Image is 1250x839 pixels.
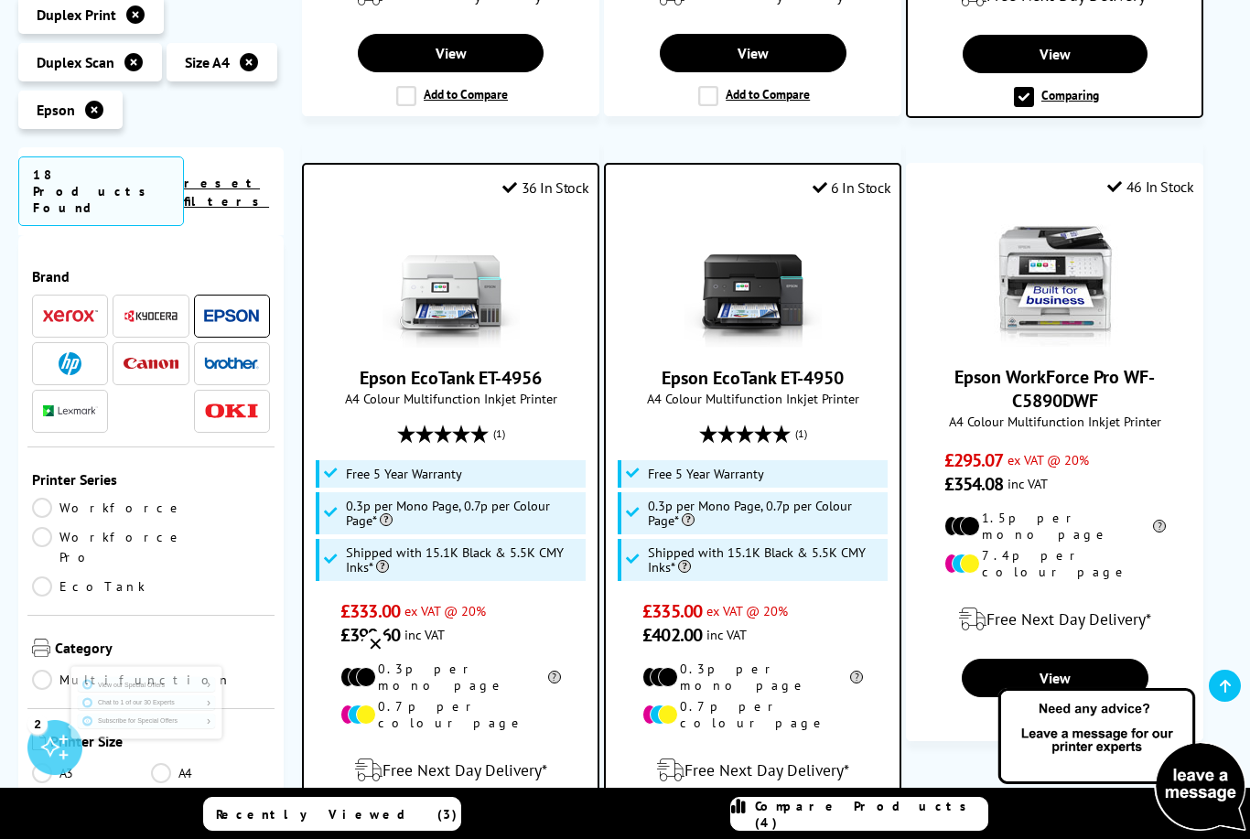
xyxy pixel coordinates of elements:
a: Brother [204,352,259,375]
div: modal_delivery [313,745,588,796]
li: 0.3p per mono page [642,661,863,694]
a: Kyocera [124,305,178,328]
div: 2 [27,714,48,734]
a: Epson [204,305,259,328]
span: Size A4 [185,53,230,71]
span: ex VAT @ 20% [706,602,788,619]
img: Brother [204,357,259,370]
a: Epson WorkForce Pro WF-C5890DWF [986,332,1124,350]
img: Kyocera [124,309,178,323]
span: A4 Colour Multifunction Inkjet Printer [615,390,890,407]
label: Add to Compare [698,86,810,106]
span: inc VAT [404,626,445,643]
label: Add to Compare [396,86,508,106]
a: Epson EcoTank ET-4956 [360,366,542,390]
a: OKI [204,400,259,423]
span: Recently Viewed (3) [216,806,458,823]
div: modal_delivery [916,594,1193,645]
img: Category [32,639,50,657]
span: Epson [37,101,75,119]
span: A4 Colour Multifunction Inkjet Printer [313,390,588,407]
img: OKI [204,403,259,419]
img: HP [59,352,81,375]
span: Free 5 Year Warranty [648,467,764,481]
div: ✕ [362,631,388,657]
span: Category [55,639,270,661]
img: Canon [124,358,178,370]
span: 18 Products Found [18,156,184,226]
a: Subscribe for Special Offers [110,725,384,754]
span: ex VAT @ 20% [404,602,486,619]
a: Multifunction [32,670,232,690]
a: View [962,659,1148,697]
span: Compare Products (4) [755,798,987,831]
span: 0.3p per Mono Page, 0.7p per Colour Page* [346,499,581,528]
div: 36 In Stock [502,178,588,197]
div: 6 In Stock [813,178,891,197]
span: £354.08 [944,472,1004,496]
span: (1) [795,416,807,451]
a: View [358,34,544,72]
a: View [963,35,1148,73]
a: Epson EcoTank ET-4950 [662,366,844,390]
li: 1.5p per mono page [944,510,1166,543]
a: EcoTank [32,576,151,597]
img: Open Live Chat window [994,685,1250,835]
span: Shipped with 15.1K Black & 5.5K CMY Inks* [346,545,581,575]
div: 46 In Stock [1107,177,1193,196]
span: £333.00 [340,599,400,623]
a: Canon [124,352,178,375]
div: modal_delivery [615,745,890,796]
img: Epson EcoTank ET-4956 [383,210,520,348]
li: 0.7p per colour page [340,698,561,731]
a: Epson EcoTank ET-4956 [383,333,520,351]
img: Xerox [43,309,98,322]
span: £335.00 [642,599,702,623]
a: View [660,34,846,72]
img: Epson EcoTank ET-4950 [684,210,822,348]
span: 0.3p per Mono Page, 0.7p per Colour Page* [648,499,883,528]
span: £399.60 [340,623,400,647]
a: A3 [32,763,151,783]
span: Free 5 Year Warranty [346,467,462,481]
span: Shipped with 15.1K Black & 5.5K CMY Inks* [648,545,883,575]
span: inc VAT [1008,475,1048,492]
a: View our Special Offers [110,651,384,681]
span: Brand [32,267,270,285]
a: Workforce [32,498,184,518]
span: £402.00 [642,623,702,647]
a: HP [43,352,98,375]
a: Xerox [43,305,98,328]
li: 7.4p per colour page [944,547,1166,580]
a: Epson WorkForce Pro WF-C5890DWF [954,365,1155,413]
span: Printer Series [32,470,270,489]
a: Workforce Pro [32,527,184,567]
span: Duplex Scan [37,53,114,71]
span: £295.07 [944,448,1004,472]
span: Duplex Print [37,5,116,24]
a: Lexmark [43,400,98,423]
span: ex VAT @ 20% [1008,451,1089,468]
a: Compare Products (4) [730,797,988,831]
img: Lexmark [43,405,98,416]
li: 0.7p per colour page [642,698,863,731]
span: A4 Colour Multifunction Inkjet Printer [916,413,1193,430]
a: Chat to 1 of our 30 Experts [110,688,384,717]
img: Epson WorkForce Pro WF-C5890DWF [986,210,1124,347]
a: Recently Viewed (3) [203,797,461,831]
span: (1) [493,416,505,451]
span: inc VAT [706,626,747,643]
a: reset filters [184,175,269,210]
label: Comparing [1014,87,1099,107]
a: Epson EcoTank ET-4950 [684,333,822,351]
img: Epson [204,309,259,323]
li: 0.3p per mono page [340,661,561,694]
